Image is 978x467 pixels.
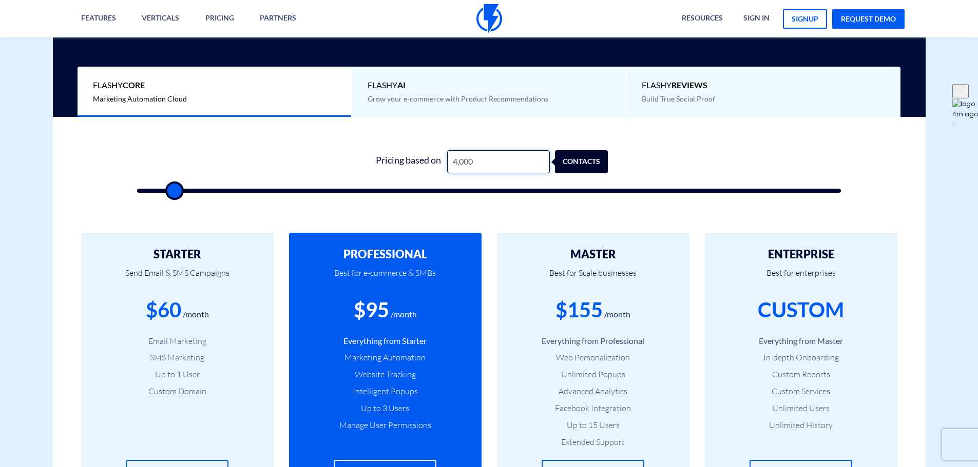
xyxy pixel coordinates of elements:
[555,295,603,324] div: $155
[512,352,674,363] li: Web Personalization
[304,260,466,295] p: Best for e-commerce & SMBs
[512,260,674,295] p: Best for Scale businesses
[354,295,389,324] div: $95
[368,94,548,103] span: Grow your e-commerce with Product Recommendations
[123,80,145,90] b: Core
[512,436,674,448] li: Extended Support
[304,385,466,397] li: Intelligent Popups
[97,352,258,363] li: SMS Marketing
[93,79,336,91] span: Flashy
[304,419,466,431] li: Manage User Permissions
[604,309,630,320] div: /month
[512,335,674,347] li: Everything from Professional
[720,402,882,414] li: Unlimited Users
[304,402,466,414] li: Up to 3 Users
[512,419,674,431] li: Up to 15 Users
[512,248,674,260] h2: MASTER
[304,352,466,363] li: Marketing Automation
[368,79,610,91] span: Flashy
[720,419,882,431] li: Unlimited History
[720,385,882,397] li: Custom Services
[642,79,885,91] span: Flashy
[391,309,417,320] div: /month
[93,94,187,103] span: Marketing Automation Cloud
[758,295,844,324] div: CUSTOM
[642,94,715,103] span: Build True Social Proof
[97,335,258,347] li: Email Marketing
[512,385,674,397] li: Advanced Analytics
[97,260,258,295] p: Send Email & SMS Campaigns
[720,248,882,260] h2: ENTERPRISE
[97,385,258,397] li: Custom Domain
[512,402,674,414] li: Facebook Integration
[720,352,882,363] li: In-depth Onboarding
[720,335,882,347] li: Everything from Master
[832,9,905,29] a: request demo
[564,150,617,173] div: contacts
[304,369,466,380] li: Website Tracking
[783,9,827,29] a: signup
[97,248,258,260] h2: STARTER
[397,80,406,90] b: AI
[183,309,209,320] div: /month
[672,80,707,90] b: REVIEWS
[146,295,181,324] div: $60
[952,109,978,119] div: 4m ago
[370,150,447,173] div: Pricing based on
[720,369,882,380] li: Custom Reports
[304,335,466,347] li: Everything from Starter
[304,248,466,260] h2: PROFESSIONAL
[720,260,882,295] p: Best for enterprises
[97,369,258,380] li: Up to 1 User
[512,369,674,380] li: Unlimited Popups
[952,99,975,109] img: logo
